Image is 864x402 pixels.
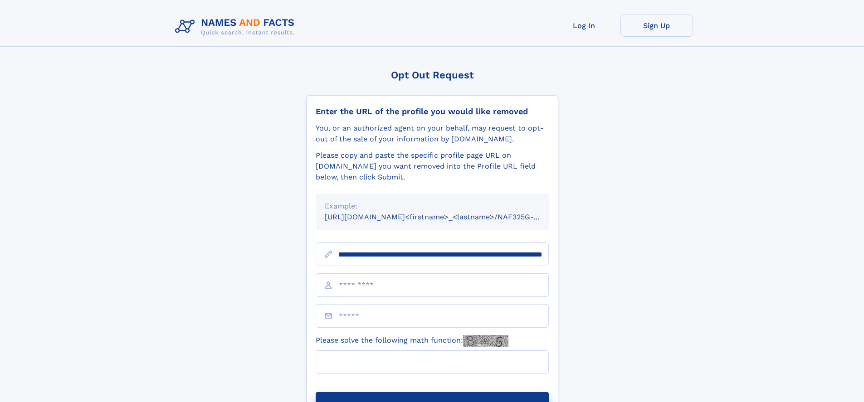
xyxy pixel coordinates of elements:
[316,123,549,145] div: You, or an authorized agent on your behalf, may request to opt-out of the sale of your informatio...
[316,107,549,116] div: Enter the URL of the profile you would like removed
[316,335,508,347] label: Please solve the following math function:
[325,201,540,212] div: Example:
[548,15,620,37] a: Log In
[325,213,566,221] small: [URL][DOMAIN_NAME]<firstname>_<lastname>/NAF325G-xxxxxxxx
[171,15,302,39] img: Logo Names and Facts
[620,15,693,37] a: Sign Up
[306,69,558,81] div: Opt Out Request
[316,150,549,183] div: Please copy and paste the specific profile page URL on [DOMAIN_NAME] you want removed into the Pr...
